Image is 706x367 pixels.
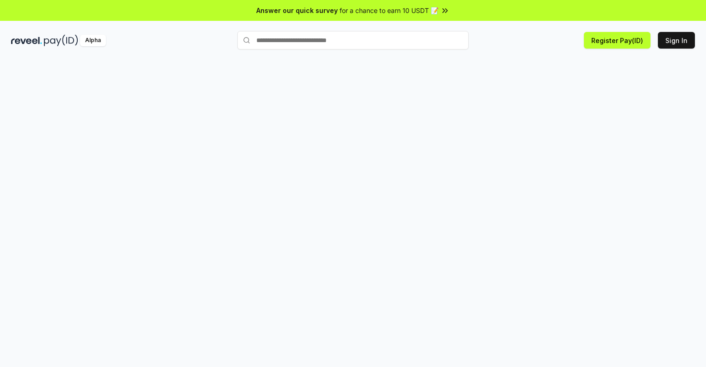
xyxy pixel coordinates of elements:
[44,35,78,46] img: pay_id
[340,6,439,15] span: for a chance to earn 10 USDT 📝
[11,35,42,46] img: reveel_dark
[584,32,650,49] button: Register Pay(ID)
[658,32,695,49] button: Sign In
[256,6,338,15] span: Answer our quick survey
[80,35,106,46] div: Alpha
